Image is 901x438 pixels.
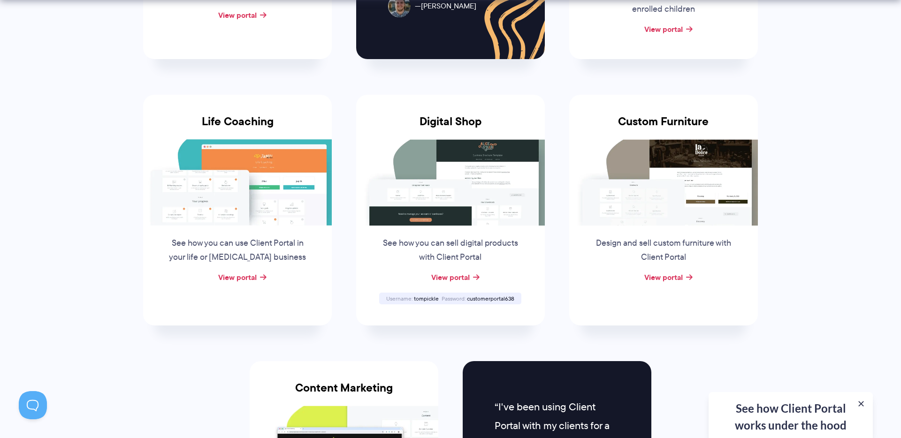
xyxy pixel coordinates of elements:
[414,295,439,302] span: tompickle
[356,115,545,139] h3: Digital Shop
[166,236,309,264] p: See how you can use Client Portal in your life or [MEDICAL_DATA] business
[218,272,257,283] a: View portal
[19,391,47,419] iframe: Toggle Customer Support
[379,236,522,264] p: See how you can sell digital products with Client Portal
[431,272,470,283] a: View portal
[467,295,514,302] span: customerportal638
[250,381,438,406] h3: Content Marketing
[218,9,257,21] a: View portal
[143,115,332,139] h3: Life Coaching
[592,236,735,264] p: Design and sell custom furniture with Client Portal
[569,115,758,139] h3: Custom Furniture
[644,272,683,283] a: View portal
[644,23,683,35] a: View portal
[386,295,412,302] span: Username
[442,295,466,302] span: Password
